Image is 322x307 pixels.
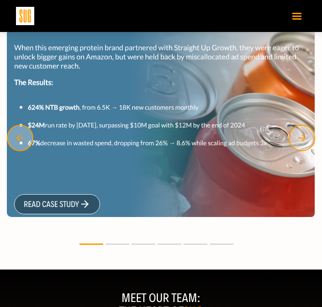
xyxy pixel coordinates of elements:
[28,139,40,147] strong: 67%
[28,121,245,129] small: run rate by [DATE], surpassing $10M goal with $12M by the end of 2024
[7,125,33,151] img: Left
[28,103,79,111] strong: 624% NTB growth
[14,43,307,71] p: When this emerging protein brand partnered with Straight Up Growth, they were eager to unlock big...
[28,103,199,111] small: , from 6.5K → 18K new customers monthly
[16,7,34,25] img: Sug
[288,8,306,24] button: Toggle navigation
[14,78,53,87] strong: The Results:
[28,121,45,129] strong: $24M
[28,139,267,147] small: decrease in wasted spend, dropping from 26% → 8.6% while scaling ad budgets 3x
[289,125,315,151] img: right
[14,194,100,214] a: read case study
